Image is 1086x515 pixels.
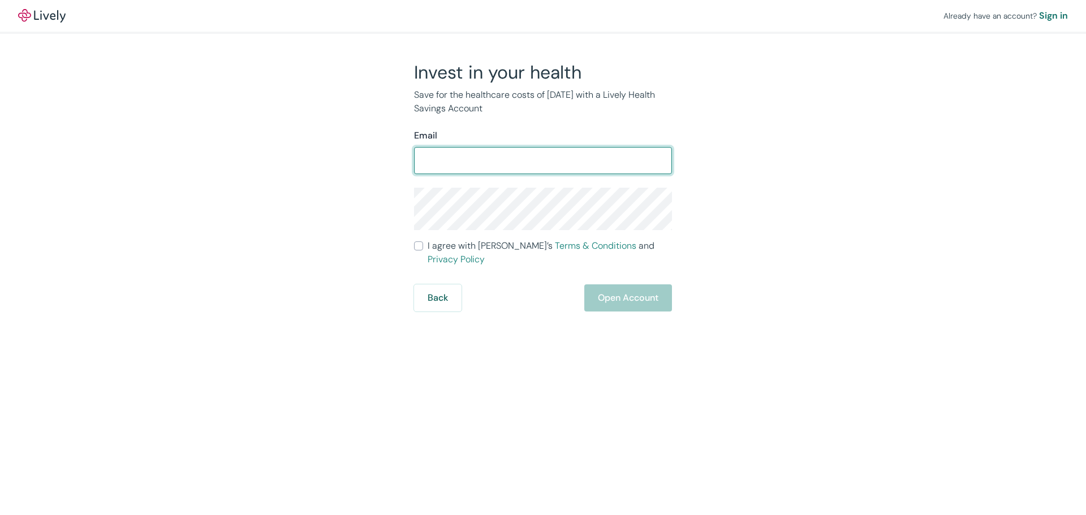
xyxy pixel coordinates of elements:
p: Save for the healthcare costs of [DATE] with a Lively Health Savings Account [414,88,672,115]
h2: Invest in your health [414,61,672,84]
a: Terms & Conditions [555,240,636,252]
a: Sign in [1039,9,1068,23]
img: Lively [18,9,66,23]
button: Back [414,284,462,311]
a: Privacy Policy [428,253,485,265]
label: Email [414,129,437,142]
span: I agree with [PERSON_NAME]’s and [428,239,672,266]
a: LivelyLively [18,9,66,23]
div: Already have an account? [943,9,1068,23]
